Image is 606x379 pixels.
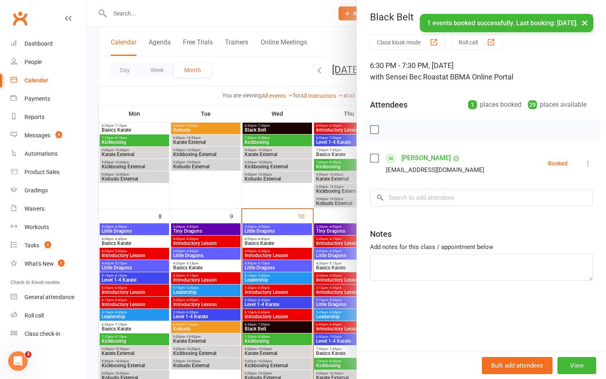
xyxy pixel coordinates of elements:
[442,73,513,81] span: at BBMA Online Portal
[577,14,592,31] button: ×
[370,189,593,206] input: Search to add attendees
[11,53,86,71] a: People
[25,331,60,337] div: Class check-in
[386,165,484,175] div: [EMAIL_ADDRESS][DOMAIN_NAME]
[11,325,86,343] a: Class kiosk mode
[25,294,74,300] div: General attendance
[11,108,86,126] a: Reports
[11,288,86,306] a: General attendance kiosk mode
[357,11,606,23] div: Black Belt
[25,260,54,267] div: What's New
[56,131,62,138] span: 5
[11,236,86,255] a: Tasks 3
[548,161,568,166] div: Booked
[25,114,45,120] div: Reports
[468,99,521,110] div: places booked
[25,351,31,358] span: 3
[25,132,50,139] div: Messages
[25,242,39,249] div: Tasks
[25,312,44,319] div: Roll call
[11,90,86,108] a: Payments
[25,59,42,65] div: People
[11,71,86,90] a: Calendar
[468,100,477,109] div: 1
[11,218,86,236] a: Workouts
[420,14,593,32] div: 1 events booked successfully. Last booking: [DATE].
[370,73,442,81] span: with Sensei Bec Roast
[25,205,45,212] div: Waivers
[370,242,593,252] div: Add notes for this class / appointment below
[370,60,593,83] div: 6:30 PM - 7:30 PM, [DATE]
[25,40,53,47] div: Dashboard
[452,35,502,50] button: Roll call
[58,260,65,267] span: 1
[482,357,553,374] button: Bulk add attendees
[370,99,408,110] div: Attendees
[25,187,48,194] div: Gradings
[45,241,51,248] span: 3
[8,351,28,371] iframe: Intercom live chat
[10,8,30,29] a: Clubworx
[370,228,392,240] div: Notes
[11,163,86,181] a: Product Sales
[11,306,86,325] a: Roll call
[401,152,451,165] a: [PERSON_NAME]
[11,200,86,218] a: Waivers
[528,100,537,109] div: 29
[528,99,586,110] div: places available
[25,77,48,84] div: Calendar
[11,181,86,200] a: Gradings
[11,126,86,145] a: Messages 5
[25,224,49,230] div: Workouts
[370,35,445,50] button: Class kiosk mode
[25,150,58,157] div: Automations
[11,145,86,163] a: Automations
[11,255,86,273] a: What's New1
[25,95,50,102] div: Payments
[11,35,86,53] a: Dashboard
[25,169,60,175] div: Product Sales
[557,357,596,374] button: View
